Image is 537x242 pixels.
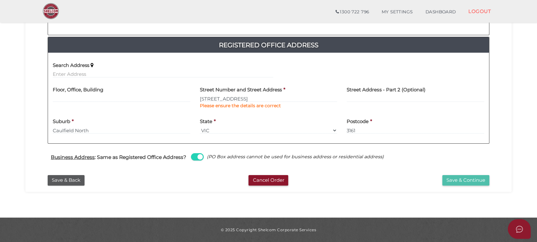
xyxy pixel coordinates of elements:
a: MY SETTINGS [375,6,419,18]
h4: Postcode [347,119,369,124]
button: Cancel Order [248,175,288,186]
b: Please ensure the details are correct [200,103,281,108]
button: Open asap [508,219,531,239]
a: 1300 722 796 [329,6,375,18]
input: Enter Address [200,95,337,102]
a: DASHBOARD [419,6,462,18]
h4: Suburb [53,119,70,124]
input: Enter Address [53,71,273,78]
h4: State [200,119,212,124]
h4: Floor, Office, Building [53,87,103,93]
input: Postcode must be exactly 4 digits [347,127,484,134]
div: © 2025 Copyright Shelcom Corporate Services [30,227,507,232]
h4: : Same as Registered Office Address? [51,154,186,160]
h4: Street Address - Part 2 (Optional) [347,87,425,93]
i: Keep typing in your address(including suburb) until it appears [91,63,93,68]
i: (PO Box address cannot be used for business address or residential address) [207,154,384,160]
u: Business Address [51,154,95,160]
a: LOGOUT [462,5,497,18]
button: Save & Continue [442,175,489,186]
a: Registered Office Address [48,40,489,50]
button: Save & Back [48,175,85,186]
h4: Search Address [53,63,89,68]
h4: Street Number and Street Address [200,87,282,93]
